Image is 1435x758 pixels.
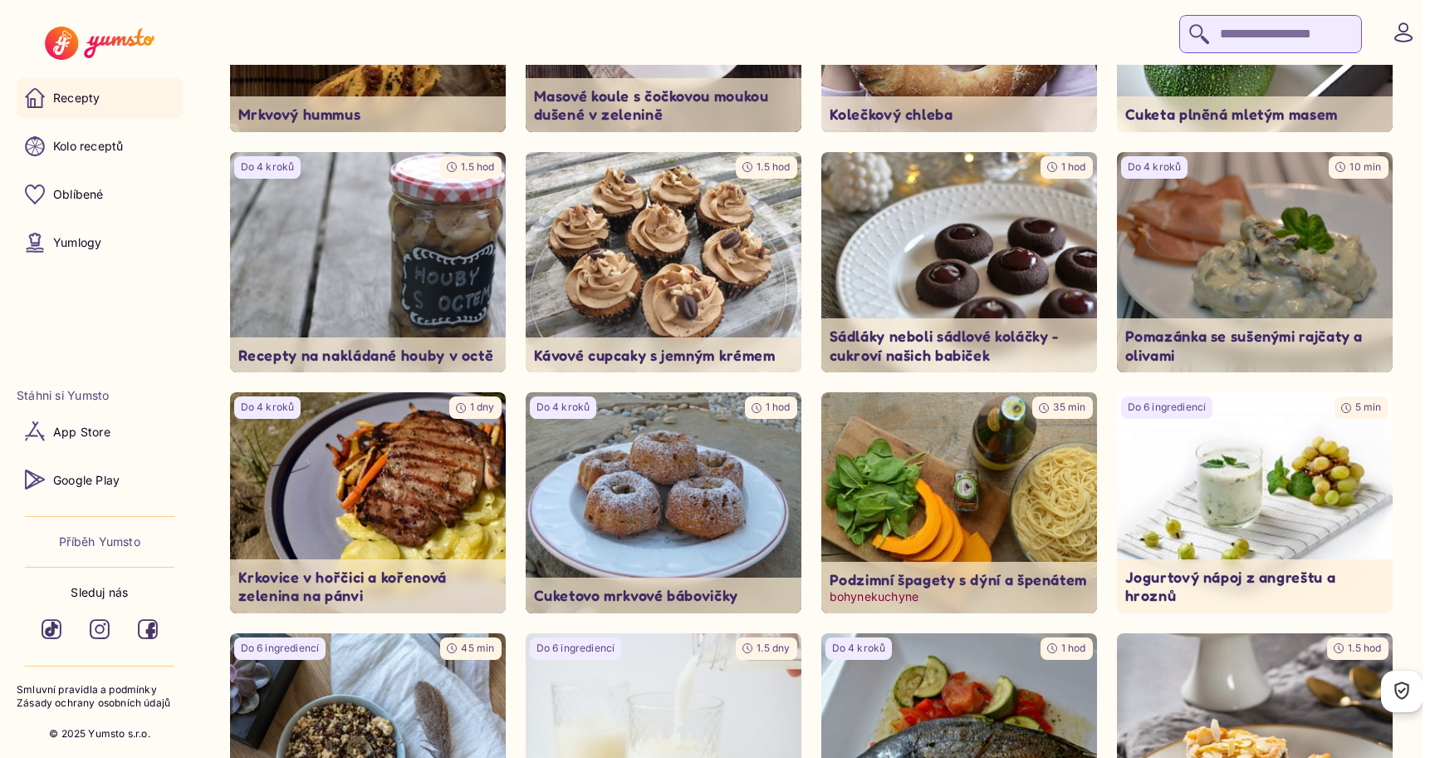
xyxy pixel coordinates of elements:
[536,401,590,415] p: Do 4 kroků
[526,392,801,613] img: undefined
[1061,160,1086,173] span: 1 hod
[238,105,497,124] p: Mrkvový hummus
[53,472,120,489] p: Google Play
[757,642,790,654] span: 1.5 dny
[1117,152,1393,373] img: undefined
[526,392,801,613] a: undefinedDo 4 kroků1 hodCuketovo mrkvové bábovičky
[17,411,183,451] a: App Store
[830,588,1089,605] p: bohynekuchyne
[230,152,506,373] img: undefined
[757,160,790,173] span: 1.5 hod
[1128,401,1207,415] p: Do 6 ingrediencí
[470,401,495,413] span: 1 dny
[1117,392,1393,613] a: undefinedDo 6 ingrediencí5 minJogurtový nápoj z angreštu a hroznů
[1348,642,1381,654] span: 1.5 hod
[1128,160,1182,175] p: Do 4 kroků
[238,346,497,365] p: Recepty na nakládané houby v octě
[1117,152,1393,373] a: undefinedDo 4 kroků10 minPomazánka se sušenými rajčaty a olivami
[71,584,128,601] p: Sleduj nás
[1061,642,1086,654] span: 1 hod
[461,160,494,173] span: 1.5 hod
[830,105,1089,124] p: Kolečkový chleba
[53,234,101,251] p: Yumlogy
[821,152,1097,373] img: undefined
[526,152,801,373] a: undefined1.5 hodKávové cupcaky s jemným krémem
[821,392,1097,613] img: undefined
[832,642,886,656] p: Do 4 kroků
[534,86,793,124] p: Masové koule s čočkovou moukou dušené v zelenině
[17,223,183,263] a: Yumlogy
[17,387,183,404] li: Stáhni si Yumsto
[766,401,791,413] span: 1 hod
[53,90,100,106] p: Recepty
[830,570,1089,589] p: Podzimní špagety s dýní a špenátem
[461,642,494,654] span: 45 min
[230,392,506,613] a: undefinedDo 4 kroků1 dnyKrkovice v hořčici a kořenová zelenina na pánvi
[536,642,615,656] p: Do 6 ingrediencí
[1117,392,1393,613] img: undefined
[53,424,110,441] p: App Store
[17,126,183,166] a: Kolo receptů
[1125,105,1384,124] p: Cuketa plněná mletým masem
[534,346,793,365] p: Kávové cupcaky s jemným krémem
[49,727,150,741] p: © 2025 Yumsto s.r.o.
[821,392,1097,613] a: undefined35 minPodzimní špagety s dýní a špenátembohynekuchyne
[17,683,183,697] a: Smluvní pravidla a podmínky
[53,186,104,203] p: Oblíbené
[821,152,1097,373] a: undefined1 hodSádláky neboli sádlové koláčky - cukroví našich babiček
[17,460,183,500] a: Google Play
[53,138,124,155] p: Kolo receptů
[241,642,320,656] p: Do 6 ingrediencí
[17,78,183,118] a: Recepty
[1053,401,1085,413] span: 35 min
[830,327,1089,364] p: Sádláky neboli sádlové koláčky - cukroví našich babiček
[230,392,506,613] img: undefined
[230,152,506,373] a: undefinedDo 4 kroků1.5 hodRecepty na nakládané houby v octě
[526,152,801,373] img: undefined
[241,401,295,415] p: Do 4 kroků
[59,534,140,550] a: Příběh Yumsto
[17,696,183,711] a: Zásady ochrany osobních údajů
[1125,568,1384,605] p: Jogurtový nápoj z angreštu a hroznů
[534,586,793,605] p: Cuketovo mrkvové bábovičky
[1125,327,1384,364] p: Pomazánka se sušenými rajčaty a olivami
[238,568,497,605] p: Krkovice v hořčici a kořenová zelenina na pánvi
[241,160,295,175] p: Do 4 kroků
[1349,160,1381,173] span: 10 min
[1355,401,1382,413] span: 5 min
[45,27,154,60] img: Yumsto logo
[17,175,183,214] a: Oblíbené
